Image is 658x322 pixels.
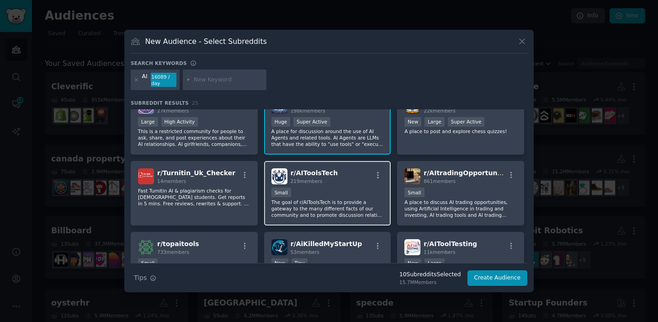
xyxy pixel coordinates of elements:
span: Subreddit Results [131,100,189,106]
span: r/ AIToolTesting [424,240,477,247]
span: r/ topaitools [157,240,199,247]
p: This is a restricted community for people to ask, share, and post experiences about their AI rela... [138,128,250,147]
div: AI [142,73,148,87]
input: New Keyword [194,76,263,84]
img: AIToolTesting [404,239,420,255]
div: Large [425,258,445,268]
div: 15.7M Members [399,279,461,285]
div: Huge [271,117,291,127]
p: Fast Turnitin AI & plagiarism checks for [DEMOGRAPHIC_DATA] students. Get reports in 5 mins. Free... [138,188,250,207]
span: 219 members [291,178,323,184]
img: AiKilledMyStartUp [271,239,287,255]
span: 11k members [424,249,455,255]
div: High Activity [161,117,198,127]
img: AItradingOpportunity [404,168,420,184]
img: Turnitin_Uk_Checker [138,168,154,184]
span: 27k members [157,108,189,113]
h3: New Audience - Select Subreddits [145,37,267,46]
span: 53 members [291,249,319,255]
div: Small [404,188,424,197]
span: 25 [192,100,198,106]
span: r/ Turnitin_Uk_Checker [157,169,235,177]
span: Tips [134,273,147,283]
span: 14 members [157,178,186,184]
div: New [271,258,288,268]
div: Large [138,117,158,127]
div: Small [271,188,291,197]
p: A place to discuss AI trading opportunities, using Artificial Intelligence in trading and investi... [404,199,517,218]
button: Create Audience [467,270,528,286]
span: r/ AIToolsTech [291,169,338,177]
span: 198k members [291,108,325,113]
div: Super Active [293,117,330,127]
span: 733 members [157,249,189,255]
div: New [404,117,421,127]
div: New [404,258,421,268]
span: 861 members [424,178,456,184]
button: Tips [131,270,159,286]
div: Tiny [292,258,308,268]
p: The goal of r/AIToolsTech is to provide a gateway to the many different facts of our community an... [271,199,384,218]
span: 22k members [424,108,455,113]
p: A place for discussion around the use of AI Agents and related tools. AI Agents are LLMs that hav... [271,128,384,147]
div: Small [138,258,158,268]
div: 16089 / day [151,73,176,87]
p: A place to post and explore chess quizzes! [404,128,517,134]
img: AIToolsTech [271,168,287,184]
h3: Search keywords [131,60,187,66]
img: topaitools [138,239,154,255]
div: Super Active [448,117,485,127]
div: Large [425,117,445,127]
span: r/ AItradingOpportunity [424,169,507,177]
div: 10 Subreddit s Selected [399,271,461,279]
span: r/ AiKilledMyStartUp [291,240,362,247]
